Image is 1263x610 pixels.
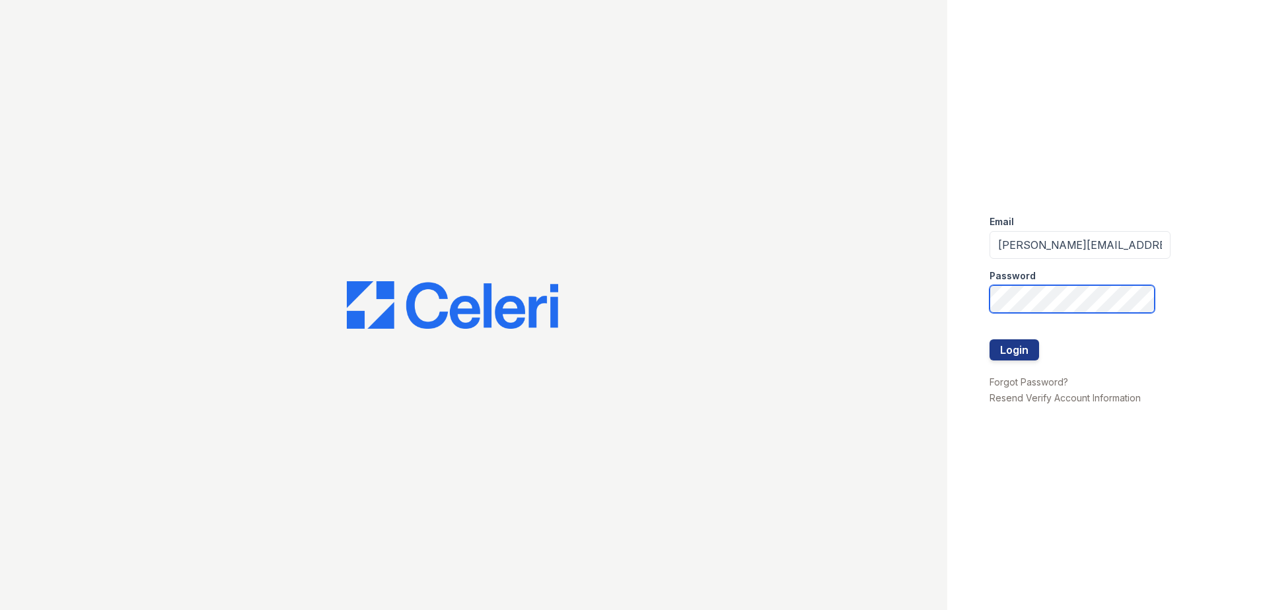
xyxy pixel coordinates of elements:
button: Login [990,339,1039,360]
img: CE_Logo_Blue-a8612792a0a2168367f1c8372b55b34899dd931a85d93a1a3d3e32e68fde9ad4.png [347,281,558,329]
a: Resend Verify Account Information [990,392,1141,403]
a: Forgot Password? [990,376,1068,388]
label: Password [990,269,1036,283]
label: Email [990,215,1014,228]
